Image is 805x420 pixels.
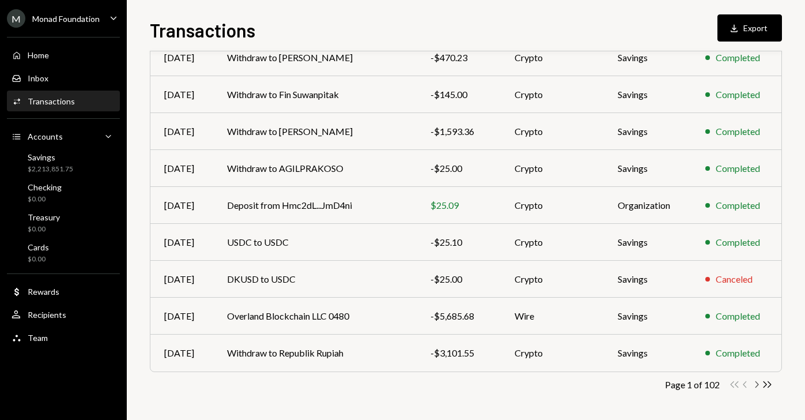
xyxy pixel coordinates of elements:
td: Savings [604,113,691,150]
div: -$25.10 [430,235,486,249]
td: Wire [501,298,604,335]
td: Organization [604,187,691,224]
a: Accounts [7,126,120,147]
a: Cards$0.00 [7,239,120,267]
div: $0.00 [28,194,62,204]
a: Inbox [7,67,120,88]
div: Completed [716,198,760,212]
div: [DATE] [164,235,199,249]
td: Crypto [501,261,604,298]
td: Crypto [501,150,604,187]
div: -$25.00 [430,272,486,286]
td: Savings [604,335,691,372]
td: Crypto [501,39,604,76]
div: Completed [716,346,760,360]
td: Withdraw to Fin Suwanpitak [213,76,417,113]
div: Completed [716,235,760,249]
div: Completed [716,162,760,175]
div: -$25.00 [430,162,486,175]
div: Checking [28,182,62,192]
div: Accounts [28,132,63,141]
a: Treasury$0.00 [7,209,120,237]
td: DKUSD to USDC [213,261,417,298]
div: [DATE] [164,346,199,360]
div: Completed [716,88,760,102]
div: Cards [28,242,49,252]
td: Savings [604,39,691,76]
div: Home [28,50,49,60]
a: Savings$2,213,851.75 [7,149,120,177]
div: Page 1 of 102 [665,379,720,390]
td: Crypto [501,76,604,113]
a: Recipients [7,304,120,325]
td: Savings [604,150,691,187]
td: Savings [604,76,691,113]
div: Rewards [28,287,59,297]
div: [DATE] [164,198,199,212]
td: Crypto [501,113,604,150]
a: Home [7,44,120,65]
div: [DATE] [164,272,199,286]
button: Export [717,14,782,42]
div: [DATE] [164,51,199,65]
h1: Transactions [150,18,255,42]
a: Checking$0.00 [7,179,120,207]
div: -$470.23 [430,51,486,65]
td: Withdraw to Republik Rupiah [213,335,417,372]
div: $0.00 [28,224,60,234]
div: Monad Foundation [32,14,100,24]
div: Completed [716,51,760,65]
div: Canceled [716,272,753,286]
div: Transactions [28,96,75,106]
div: -$145.00 [430,88,486,102]
td: Savings [604,261,691,298]
div: [DATE] [164,88,199,102]
td: Crypto [501,224,604,261]
a: Transactions [7,91,120,111]
div: Savings [28,152,73,162]
td: Savings [604,298,691,335]
div: $2,213,851.75 [28,164,73,174]
td: Savings [604,224,691,261]
div: [DATE] [164,125,199,138]
div: [DATE] [164,162,199,175]
td: Withdraw to AGILPRAKOSO [213,150,417,187]
div: Treasury [28,212,60,222]
div: -$5,685.68 [430,309,486,323]
td: Overland Blockchain LLC 0480 [213,298,417,335]
td: USDC to USDC [213,224,417,261]
td: Crypto [501,187,604,224]
div: Completed [716,125,760,138]
div: -$1,593.36 [430,125,486,138]
div: M [7,9,25,28]
a: Rewards [7,281,120,302]
div: Inbox [28,73,48,83]
td: Deposit from Hmc2dL...JmD4ni [213,187,417,224]
td: Withdraw to [PERSON_NAME] [213,39,417,76]
div: -$3,101.55 [430,346,486,360]
div: Team [28,333,48,343]
div: Completed [716,309,760,323]
div: [DATE] [164,309,199,323]
div: $25.09 [430,198,486,212]
a: Team [7,327,120,348]
div: Recipients [28,310,66,320]
td: Crypto [501,335,604,372]
td: Withdraw to [PERSON_NAME] [213,113,417,150]
div: $0.00 [28,254,49,264]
